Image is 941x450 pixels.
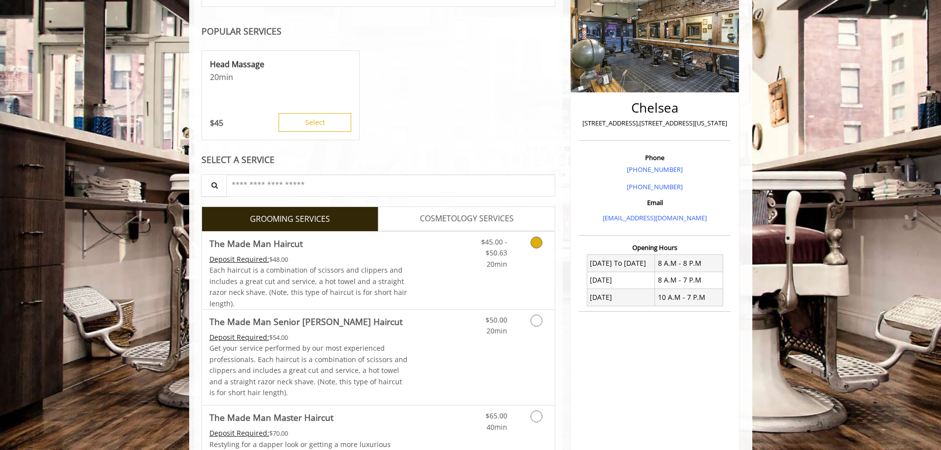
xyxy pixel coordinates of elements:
h3: Opening Hours [579,244,731,251]
span: Each haircut is a combination of scissors and clippers and includes a great cut and service, a ho... [209,265,407,308]
td: 8 A.M - 8 P.M [655,255,723,272]
span: $ [210,118,214,128]
div: SELECT A SERVICE [202,155,556,164]
h3: Phone [581,154,728,161]
a: [PHONE_NUMBER] [627,165,683,174]
p: 45 [210,118,223,128]
td: 10 A.M - 7 P.M [655,289,723,306]
div: $54.00 [209,332,408,343]
td: 8 A.M - 7 P.M [655,272,723,288]
span: 40min [487,422,507,432]
b: POPULAR SERVICES [202,25,282,37]
p: Head Massage [210,59,351,70]
b: The Made Man Haircut [209,237,303,250]
span: COSMETOLOGY SERVICES [420,212,514,225]
b: The Made Man Master Haircut [209,410,333,424]
button: Service Search [201,174,227,197]
td: [DATE] [587,289,655,306]
span: This service needs some Advance to be paid before we block your appointment [209,332,269,342]
div: $70.00 [209,428,408,439]
span: $65.00 [486,411,507,420]
a: [EMAIL_ADDRESS][DOMAIN_NAME] [603,213,707,222]
span: $45.00 - $50.63 [481,237,507,257]
span: This service needs some Advance to be paid before we block your appointment [209,254,269,264]
td: [DATE] [587,272,655,288]
p: 20 [210,72,351,82]
span: min [219,72,233,82]
h2: Chelsea [581,101,728,115]
span: This service needs some Advance to be paid before we block your appointment [209,428,269,438]
span: GROOMING SERVICES [250,213,330,226]
h3: Email [581,199,728,206]
p: [STREET_ADDRESS],[STREET_ADDRESS][US_STATE] [581,118,728,128]
p: Get your service performed by our most experienced professionals. Each haircut is a combination o... [209,343,408,398]
a: [PHONE_NUMBER] [627,182,683,191]
span: 20min [487,326,507,335]
span: $50.00 [486,315,507,325]
b: The Made Man Senior [PERSON_NAME] Haircut [209,315,403,328]
button: Select [279,113,351,132]
span: 20min [487,259,507,269]
div: $48.00 [209,254,408,265]
td: [DATE] To [DATE] [587,255,655,272]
